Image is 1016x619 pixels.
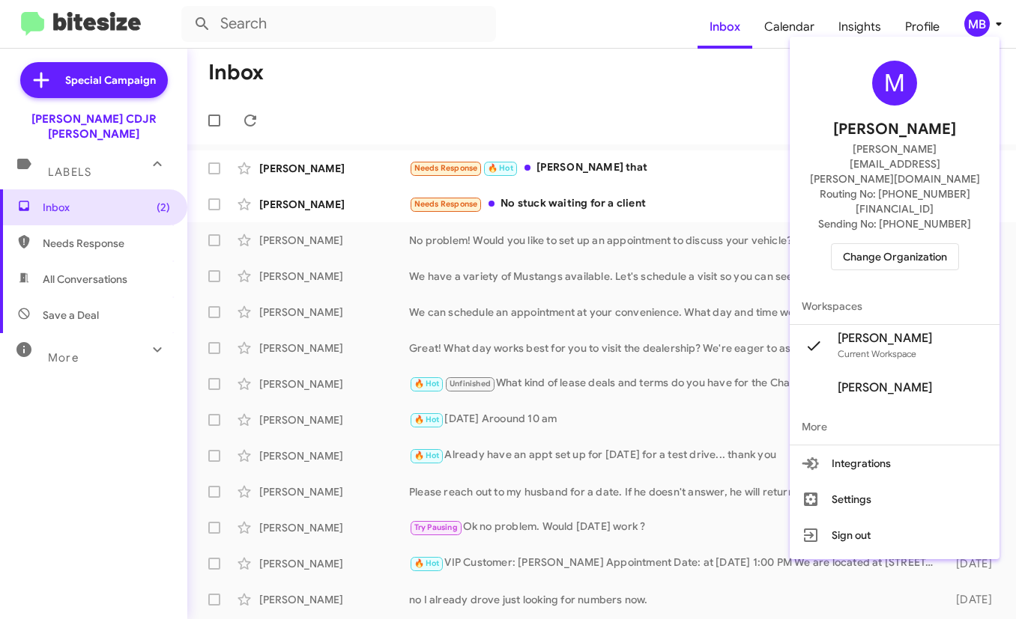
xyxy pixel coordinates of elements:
span: More [790,409,1000,445]
span: [PERSON_NAME] [838,331,932,346]
button: Sign out [790,517,1000,553]
span: Workspaces [790,288,1000,324]
span: Sending No: [PHONE_NUMBER] [818,216,971,231]
span: [PERSON_NAME] [838,380,932,395]
div: M [872,61,917,106]
button: Settings [790,481,1000,517]
span: [PERSON_NAME][EMAIL_ADDRESS][PERSON_NAME][DOMAIN_NAME] [808,141,982,186]
button: Integrations [790,445,1000,481]
span: Change Organization [843,244,947,269]
button: Change Organization [831,243,959,270]
span: Routing No: [PHONE_NUMBER][FINANCIAL_ID] [808,186,982,216]
span: [PERSON_NAME] [833,118,956,141]
span: Current Workspace [838,348,916,359]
